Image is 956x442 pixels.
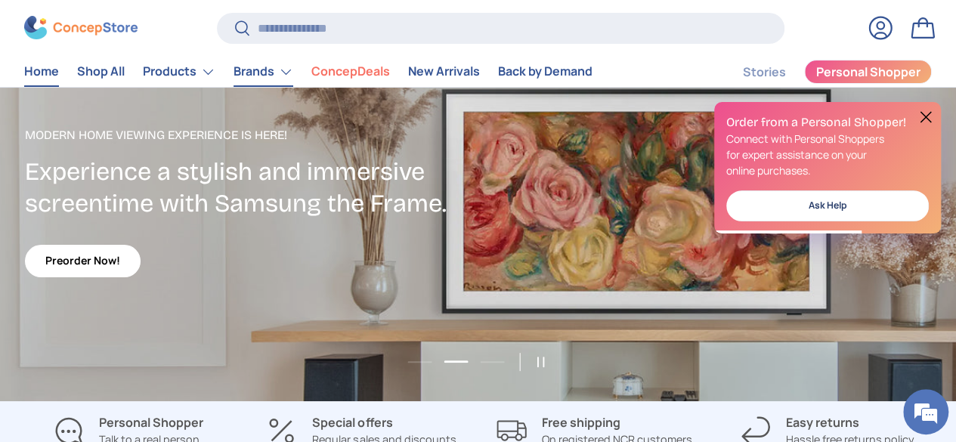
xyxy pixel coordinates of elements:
[408,57,480,87] a: New Arrivals
[726,131,929,178] p: Connect with Personal Shoppers for expert assistance on your online purchases.
[311,57,390,87] a: ConcepDeals
[726,190,929,221] a: Ask Help
[134,57,224,87] summary: Products
[726,114,929,131] h2: Order from a Personal Shopper!
[542,414,620,431] strong: Free shipping
[804,60,932,84] a: Personal Shopper
[786,414,859,431] strong: Easy returns
[25,245,141,277] a: Preorder Now!
[743,57,786,87] a: Stories
[24,57,59,87] a: Home
[24,17,138,40] img: ConcepStore
[498,57,592,87] a: Back by Demand
[24,57,592,87] nav: Primary
[816,66,920,79] span: Personal Shopper
[312,414,392,431] strong: Special offers
[77,57,125,87] a: Shop All
[707,57,932,87] nav: Secondary
[99,414,203,431] strong: Personal Shopper
[25,156,479,221] h2: Experience a stylish and immersive screentime with Samsung the Frame.
[224,57,302,87] summary: Brands
[25,126,479,144] p: Modern Home Viewing Experience is Here!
